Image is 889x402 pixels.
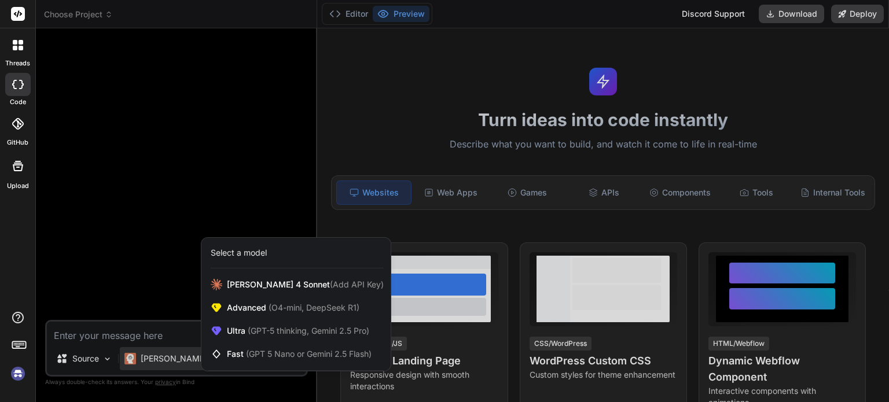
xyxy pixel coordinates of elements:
div: Select a model [211,247,267,259]
label: GitHub [7,138,28,147]
span: (GPT 5 Nano or Gemini 2.5 Flash) [246,349,372,359]
label: threads [5,58,30,68]
label: Upload [7,181,29,191]
label: code [10,97,26,107]
span: Fast [227,348,372,360]
img: signin [8,364,28,383]
span: (O4-mini, DeepSeek R1) [266,303,359,312]
span: [PERSON_NAME] 4 Sonnet [227,279,384,290]
span: Advanced [227,302,359,314]
span: (Add API Key) [330,279,384,289]
span: (GPT-5 thinking, Gemini 2.5 Pro) [245,326,369,335]
span: Ultra [227,325,369,337]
